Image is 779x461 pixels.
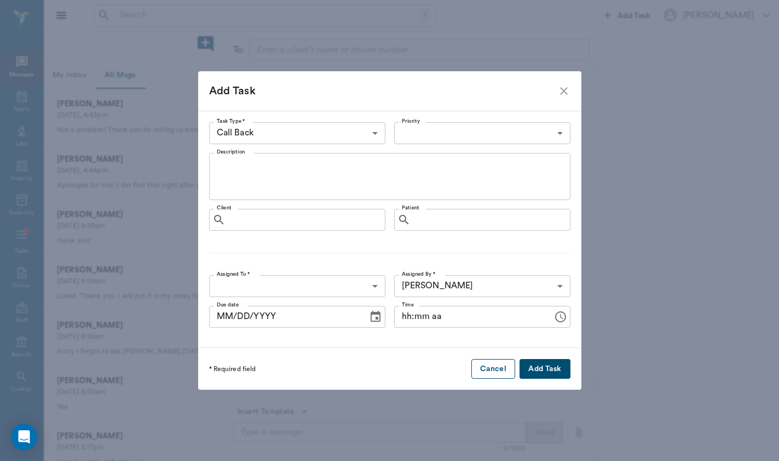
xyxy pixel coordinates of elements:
button: close [557,84,570,98]
button: Choose time [550,306,572,328]
label: Assigned By * [402,270,435,278]
button: Cancel [471,359,515,379]
label: Due date [217,301,239,309]
button: Add Task [520,359,570,379]
input: hh:mm aa [394,306,545,328]
div: Add Task [209,82,557,100]
label: Time [402,301,414,309]
input: MM/DD/YYYY [209,306,360,328]
button: Choose date [365,306,386,328]
p: * Required field [209,364,256,374]
label: Priority [402,117,420,125]
div: Call Back [209,122,385,144]
label: Patient [402,204,419,212]
div: Open Intercom Messenger [11,424,37,450]
div: [PERSON_NAME] [394,275,570,297]
label: Assigned To * [217,270,250,278]
label: Task Type * [217,117,245,125]
label: Client [217,204,232,212]
label: Description [217,148,245,156]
